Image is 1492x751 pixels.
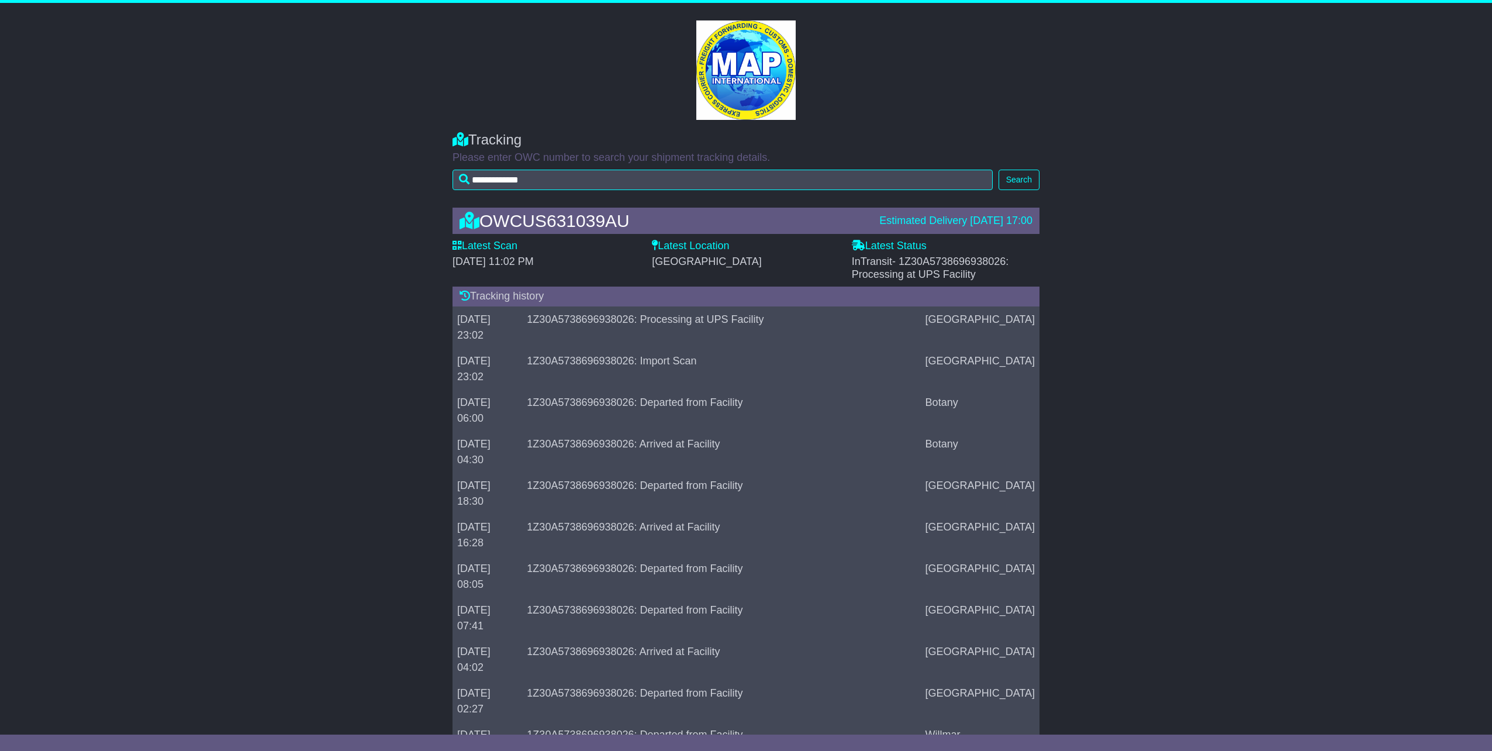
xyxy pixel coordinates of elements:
td: Botany [921,431,1039,473]
div: Tracking history [453,287,1039,306]
td: 1Z30A5738696938026: Arrived at Facility [522,639,920,680]
td: 1Z30A5738696938026: Import Scan [522,348,920,390]
span: [GEOGRAPHIC_DATA] [652,256,761,267]
td: [DATE] 16:28 [453,514,522,556]
td: 1Z30A5738696938026: Processing at UPS Facility [522,306,920,348]
td: [DATE] 07:41 [453,597,522,639]
label: Latest Scan [453,240,517,253]
td: 1Z30A5738696938026: Departed from Facility [522,597,920,639]
td: Botany [921,390,1039,431]
td: [GEOGRAPHIC_DATA] [921,639,1039,680]
td: [GEOGRAPHIC_DATA] [921,597,1039,639]
td: 1Z30A5738696938026: Departed from Facility [522,473,920,514]
td: [DATE] 23:02 [453,306,522,348]
p: Please enter OWC number to search your shipment tracking details. [453,151,1039,164]
td: 1Z30A5738696938026: Departed from Facility [522,680,920,722]
div: OWCUS631039AU [454,211,873,230]
td: 1Z30A5738696938026: Arrived at Facility [522,431,920,473]
span: InTransit [852,256,1009,280]
td: [DATE] 02:27 [453,680,522,722]
span: [DATE] 11:02 PM [453,256,534,267]
td: 1Z30A5738696938026: Departed from Facility [522,390,920,431]
div: Tracking [453,132,1039,149]
img: GetCustomerLogo [696,20,796,120]
button: Search [999,170,1039,190]
td: [GEOGRAPHIC_DATA] [921,473,1039,514]
td: [DATE] 06:00 [453,390,522,431]
span: - 1Z30A5738696938026: Processing at UPS Facility [852,256,1009,280]
td: [DATE] 08:05 [453,556,522,597]
td: [GEOGRAPHIC_DATA] [921,306,1039,348]
td: [DATE] 04:02 [453,639,522,680]
td: [GEOGRAPHIC_DATA] [921,514,1039,556]
td: [DATE] 04:30 [453,431,522,473]
td: [DATE] 18:30 [453,473,522,514]
td: 1Z30A5738696938026: Arrived at Facility [522,514,920,556]
label: Latest Location [652,240,729,253]
td: [GEOGRAPHIC_DATA] [921,348,1039,390]
td: 1Z30A5738696938026: Departed from Facility [522,556,920,597]
td: [GEOGRAPHIC_DATA] [921,680,1039,722]
div: Estimated Delivery [DATE] 17:00 [879,215,1032,228]
label: Latest Status [852,240,927,253]
td: [GEOGRAPHIC_DATA] [921,556,1039,597]
td: [DATE] 23:02 [453,348,522,390]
